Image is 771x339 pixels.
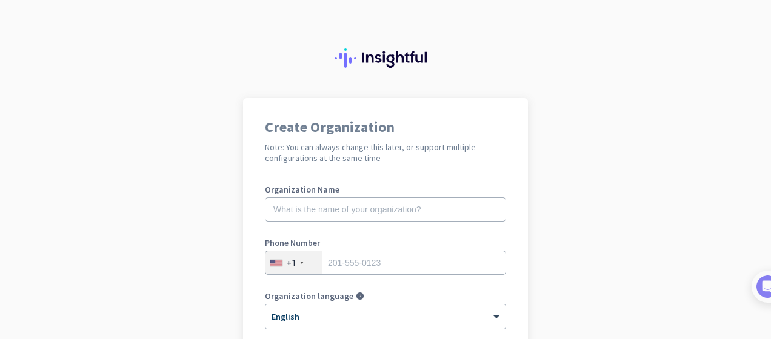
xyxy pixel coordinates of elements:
[356,292,364,300] i: help
[265,120,506,134] h1: Create Organization
[265,239,506,247] label: Phone Number
[265,292,353,300] label: Organization language
[286,257,296,269] div: +1
[335,48,436,68] img: Insightful
[265,251,506,275] input: 201-555-0123
[265,197,506,222] input: What is the name of your organization?
[265,185,506,194] label: Organization Name
[265,142,506,163] h2: Note: You can always change this later, or support multiple configurations at the same time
